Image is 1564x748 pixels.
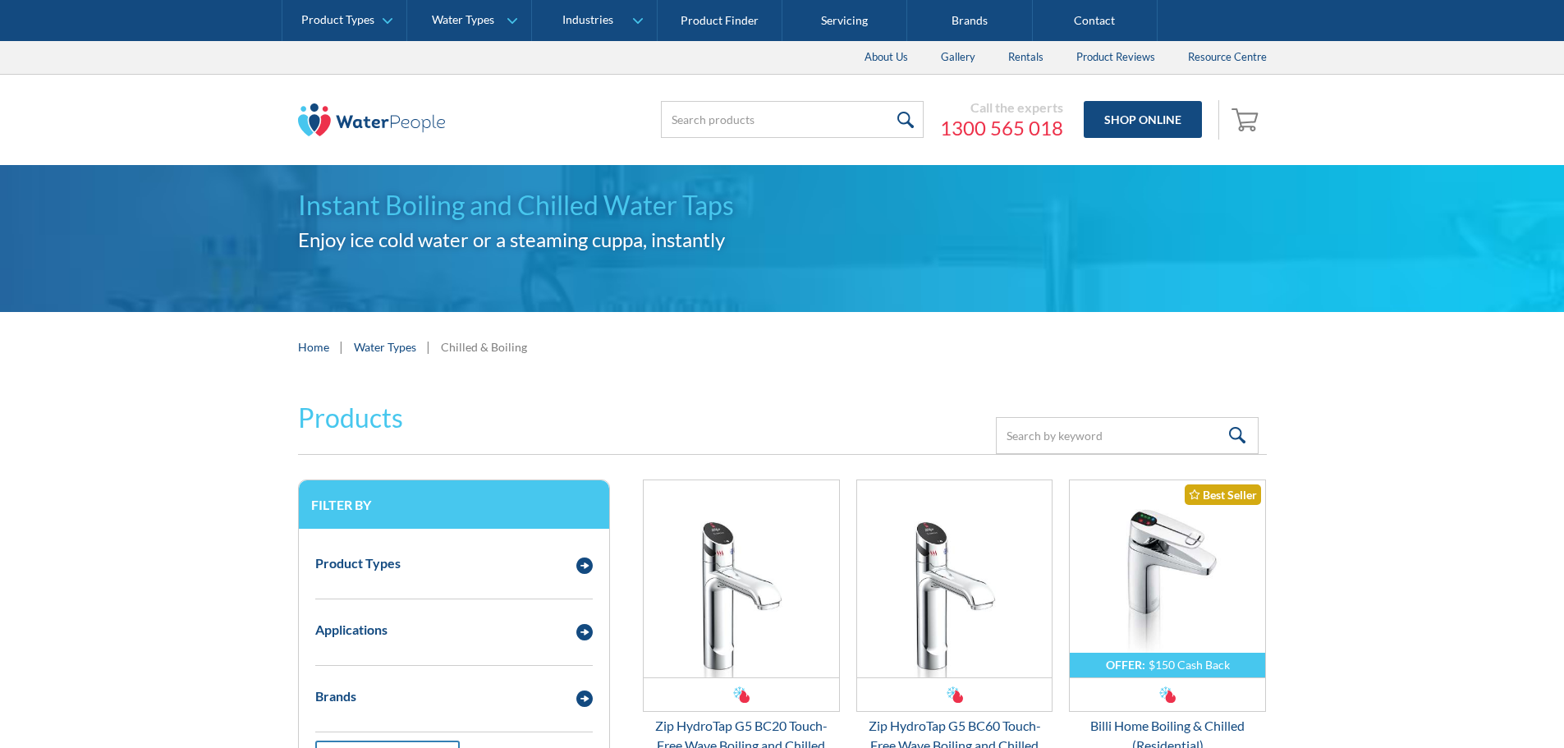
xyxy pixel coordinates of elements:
a: Gallery [924,41,992,74]
div: Product Types [315,553,401,573]
a: Open cart [1227,100,1267,140]
img: Billi Home Boiling & Chilled (Residential) [1070,480,1265,677]
h2: Products [298,398,403,438]
a: Resource Centre [1172,41,1283,74]
div: Applications [315,620,388,640]
img: shopping cart [1231,106,1263,132]
a: Rentals [992,41,1060,74]
a: Product Reviews [1060,41,1172,74]
div: Brands [315,686,356,706]
a: Home [298,338,329,356]
h1: Instant Boiling and Chilled Water Taps [298,186,1267,225]
div: | [424,337,433,356]
div: Chilled & Boiling [441,338,527,356]
div: Product Types [301,13,374,27]
input: Search products [661,101,924,138]
a: 1300 565 018 [940,116,1063,140]
div: Water Types [432,13,494,27]
a: Water Types [354,338,416,356]
div: | [337,337,346,356]
img: Zip HydroTap G5 BC60 Touch-Free Wave Boiling and Chilled [857,480,1053,677]
div: Industries [562,13,613,27]
a: Shop Online [1084,101,1202,138]
h2: Enjoy ice cold water or a steaming cuppa, instantly [298,225,1267,255]
div: $150 Cash Back [1149,658,1230,672]
div: Best Seller [1185,484,1261,505]
a: About Us [848,41,924,74]
div: OFFER: [1106,658,1145,672]
h3: Filter by [311,497,597,512]
div: Call the experts [940,99,1063,116]
input: Search by keyword [996,417,1259,454]
img: The Water People [298,103,446,136]
img: Zip HydroTap G5 BC20 Touch-Free Wave Boiling and Chilled [644,480,839,677]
